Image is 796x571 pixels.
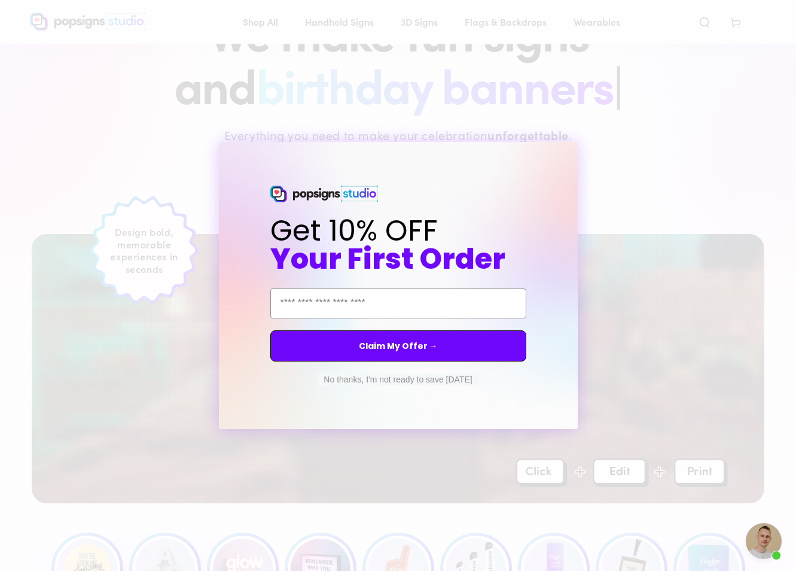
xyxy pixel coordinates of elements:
img: Popsigns Studio [270,186,378,202]
span: Your First Order [270,239,505,279]
button: No thanks, I'm not ready to save [DATE] [318,373,478,385]
button: Claim My Offer → [270,330,526,362]
a: Open chat [746,523,782,559]
span: Get 10% OFF [270,211,438,251]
